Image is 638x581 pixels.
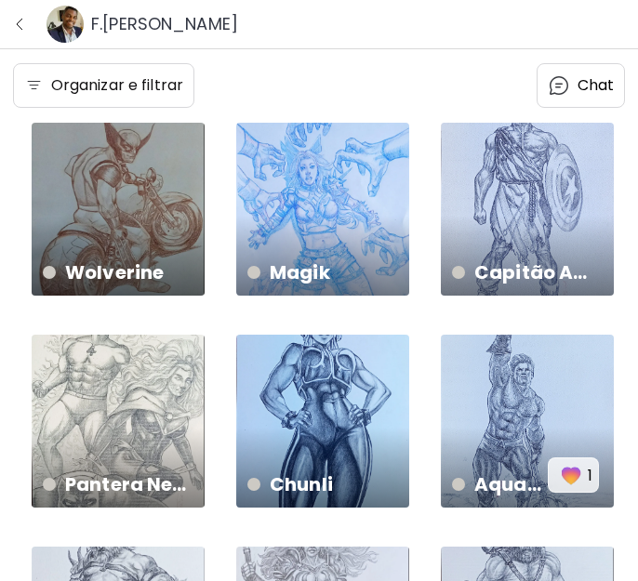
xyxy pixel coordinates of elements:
[247,258,394,286] h4: Magik
[578,74,615,97] p: Chat
[548,74,570,97] img: chatIcon
[51,74,183,97] h6: Organizar e filtrar
[12,17,27,32] img: down
[247,470,394,498] h4: Chunli
[548,457,599,493] button: favorites1
[43,258,190,286] h4: Wolverine
[558,462,584,488] img: favorites
[452,258,599,286] h4: Capitão América
[441,335,614,508] a: Aquamanfavorites1https://cdn.kaleido.art/CDN/Artwork/175410/Primary/medium.webp?updated=777469
[236,335,409,508] a: Chunlihttps://cdn.kaleido.art/CDN/Artwork/175556/Primary/medium.webp?updated=778042
[452,470,548,498] h4: Aquaman
[32,335,205,508] a: Pantera Negra Tempestade e Tocha Humanhttps://cdn.kaleido.art/CDN/Artwork/176061/Primary/medium.w...
[91,13,238,35] h6: F.[PERSON_NAME]
[7,12,32,36] button: down
[236,123,409,296] a: Magikhttps://cdn.kaleido.art/CDN/Artwork/176384/Primary/medium.webp?updated=782445
[588,464,592,487] p: 1
[441,123,614,296] a: Capitão Américahttps://cdn.kaleido.art/CDN/Artwork/176345/Primary/medium.webp?updated=782196
[43,470,190,498] h4: Pantera Negra Tempestade e Tocha Human
[32,123,205,296] a: Wolverinehttps://cdn.kaleido.art/CDN/Artwork/176393/Primary/medium.webp?updated=782498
